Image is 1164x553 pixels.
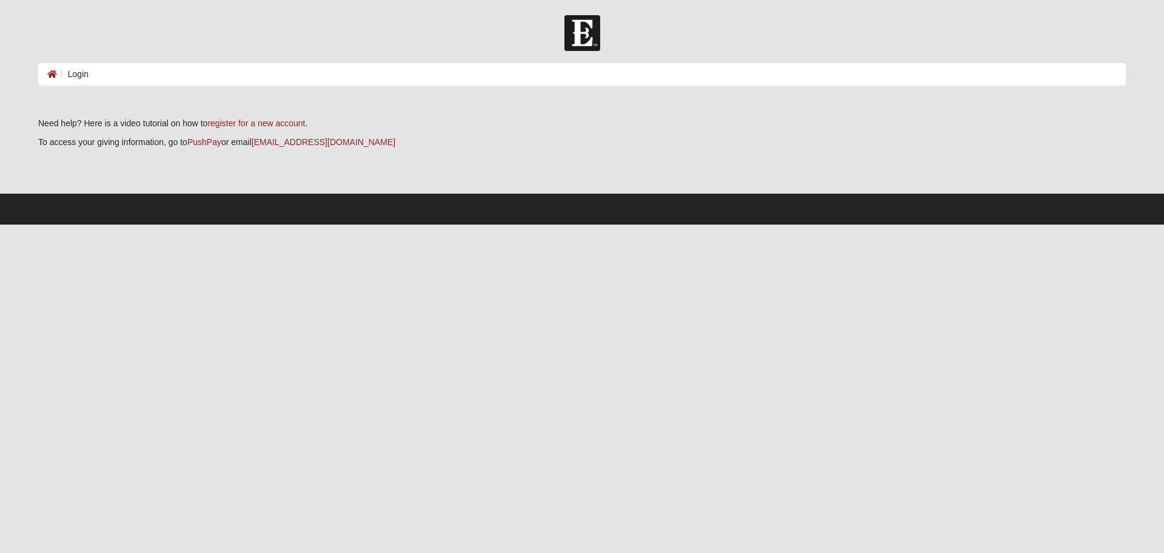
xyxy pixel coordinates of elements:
[38,117,1126,130] p: Need help? Here is a video tutorial on how to .
[207,118,305,128] a: register for a new account
[252,137,395,147] a: [EMAIL_ADDRESS][DOMAIN_NAME]
[564,15,600,51] img: Church of Eleven22 Logo
[38,136,1126,149] p: To access your giving information, go to or email
[187,137,221,147] a: PushPay
[57,68,89,81] li: Login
